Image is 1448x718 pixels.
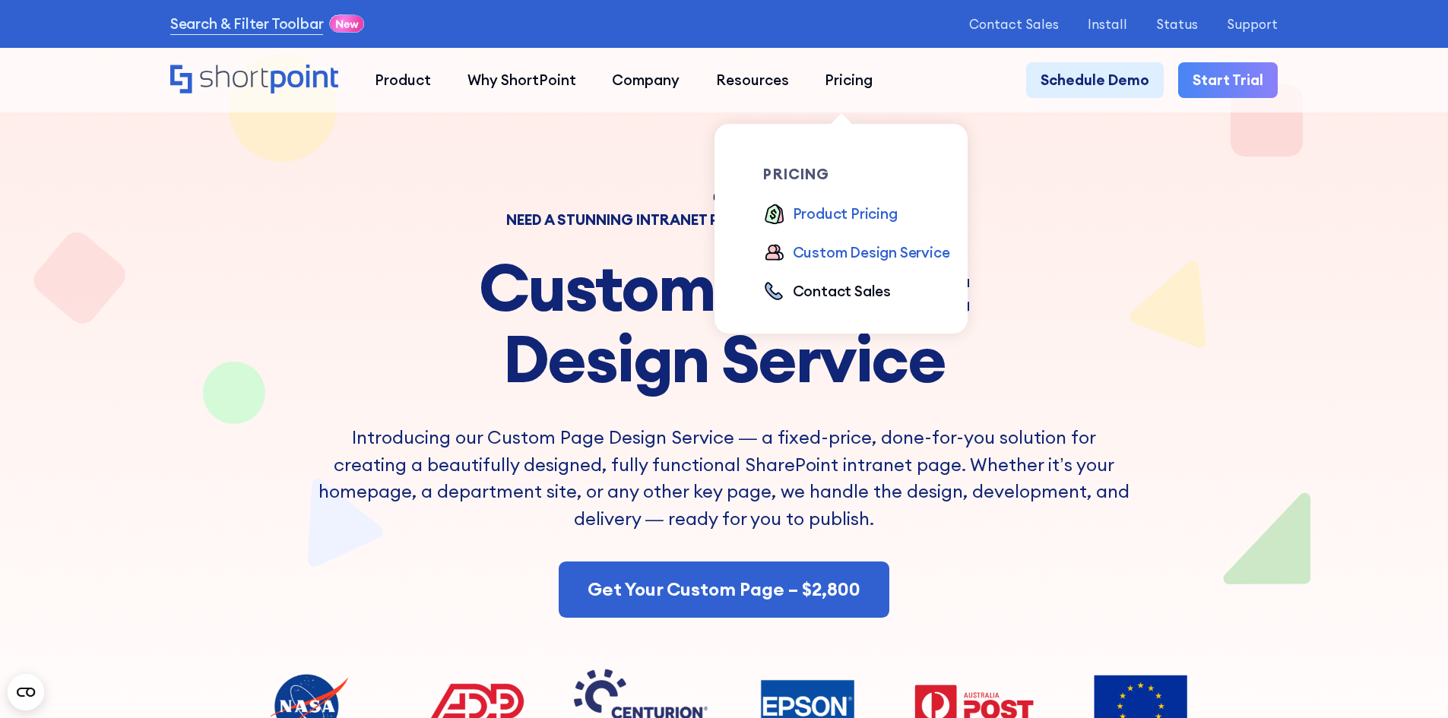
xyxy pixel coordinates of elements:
[449,62,594,99] a: Why ShortPoint
[170,65,338,96] a: Home
[1178,62,1278,99] a: Start Trial
[825,69,873,91] div: Pricing
[1227,17,1278,31] a: Support
[793,280,892,302] div: Contact Sales
[698,62,807,99] a: Resources
[467,69,576,91] div: Why ShortPoint
[763,203,897,227] a: Product Pricing
[763,242,949,266] a: Custom Design Service
[716,69,789,91] div: Resources
[807,62,892,99] a: Pricing
[559,561,889,618] a: Get Your Custom Page – $2,800
[356,62,449,99] a: Product
[763,280,891,305] a: Contact Sales
[317,251,1132,395] h1: Custom Intranet Design Service
[969,17,1059,31] a: Contact Sales
[170,13,324,35] a: Search & Filter Toolbar
[1088,17,1127,31] a: Install
[375,69,431,91] div: Product
[612,69,680,91] div: Company
[1174,542,1448,718] iframe: Chat Widget
[1156,17,1198,31] a: Status
[594,62,698,99] a: Company
[793,242,950,264] div: Custom Design Service
[8,674,44,710] button: Open CMP widget
[317,213,1132,227] div: Need a Stunning Intranet Page? We’ll Design It For You.
[317,424,1132,533] p: Introducing our Custom Page Design Service — a fixed-price, done-for-you solution for creating a ...
[763,167,966,182] div: pricing
[1026,62,1164,99] a: Schedule Demo
[793,203,898,225] div: Product Pricing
